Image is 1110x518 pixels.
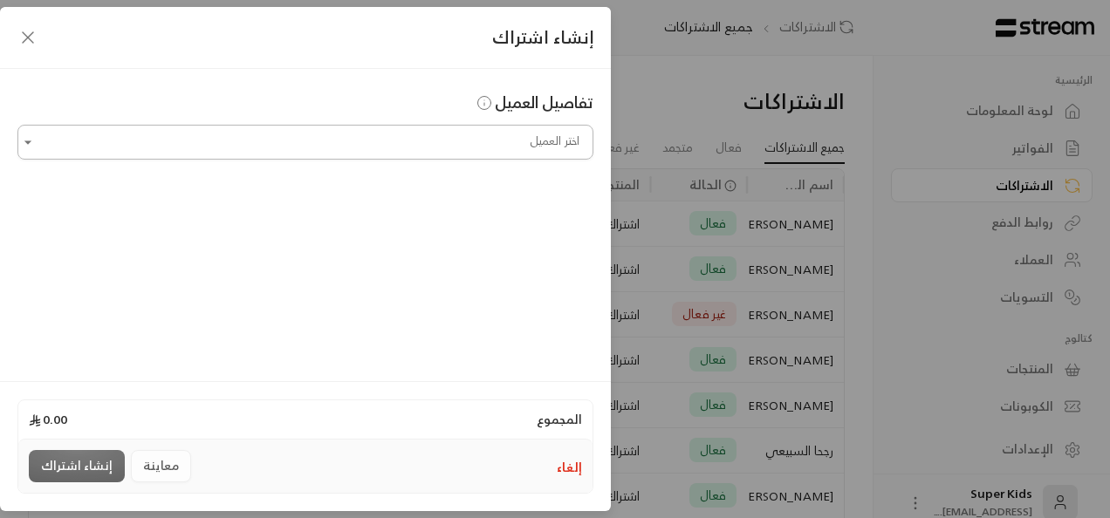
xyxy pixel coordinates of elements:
span: المجموع [537,411,582,428]
span: تفاصيل العميل [474,88,594,116]
span: 0.00 [29,411,67,428]
button: إلغاء [557,459,582,476]
button: Open [17,132,38,153]
span: إنشاء اشتراك [492,22,593,52]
